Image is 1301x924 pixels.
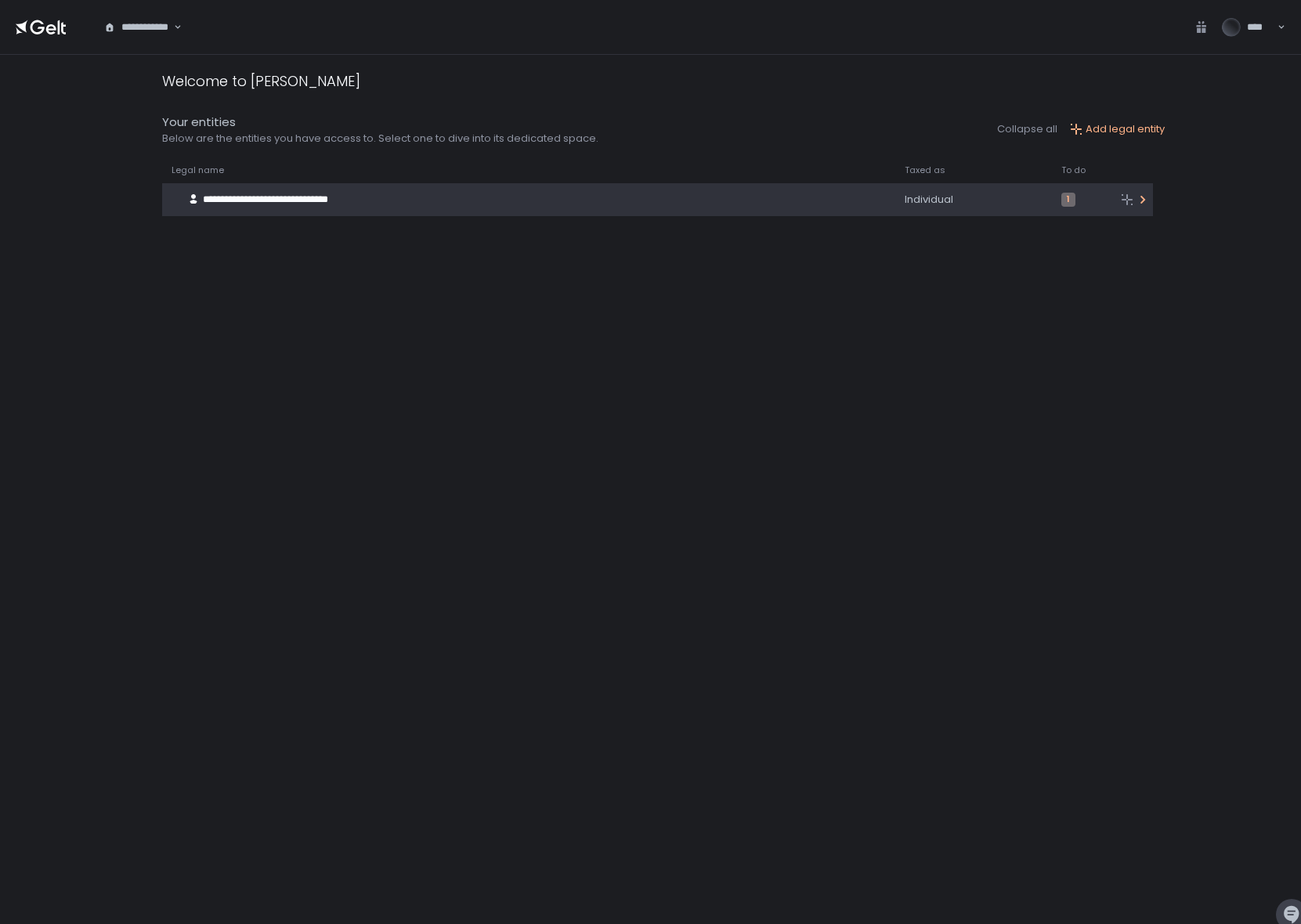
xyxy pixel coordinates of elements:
input: Search for option [172,20,172,35]
span: 1 [1061,193,1075,207]
button: Collapse all [997,122,1057,136]
span: Taxed as [905,164,945,176]
div: Individual [905,193,1043,207]
span: Legal name [172,164,224,176]
div: Your entities [162,114,598,132]
div: Search for option [94,11,182,44]
button: Add legal entity [1070,122,1165,136]
div: Welcome to [PERSON_NAME] [162,70,360,92]
span: To do [1061,164,1086,176]
div: Below are the entities you have access to. Select one to dive into its dedicated space. [162,132,598,146]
